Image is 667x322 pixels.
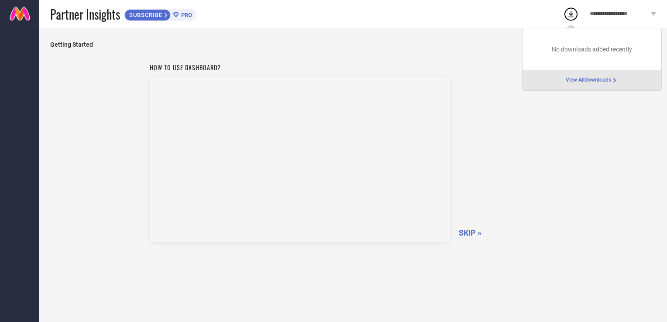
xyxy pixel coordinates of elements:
[563,6,579,22] div: Open download list
[50,41,656,48] span: Getting Started
[566,77,611,84] span: View All Downloads
[150,76,450,242] iframe: Workspace Section
[566,77,618,84] div: Open download page
[179,12,192,18] span: PRO
[50,5,120,23] span: Partner Insights
[459,228,481,237] span: SKIP »
[124,7,196,21] a: SUBSCRIBEPRO
[566,77,618,84] a: View AllDownloads
[150,63,450,72] h1: How to use dashboard?
[552,46,632,53] span: No downloads added recently
[125,12,165,18] span: SUBSCRIBE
